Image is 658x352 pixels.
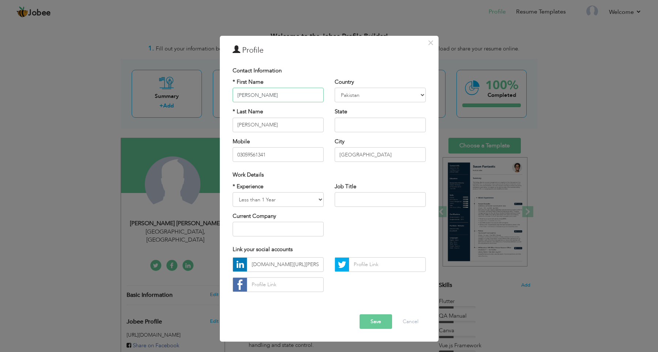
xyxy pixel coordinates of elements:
img: linkedin [233,258,247,272]
label: Current Company [233,212,276,220]
label: Job Title [335,182,356,190]
span: × [428,36,434,49]
input: Profile Link [247,257,324,272]
button: Close [425,37,437,48]
label: Country [335,78,354,86]
input: Profile Link [247,277,324,292]
label: State [335,108,347,116]
input: Profile Link [349,257,426,272]
button: Save [360,314,392,329]
span: Contact Information [233,67,282,74]
label: City [335,138,345,145]
label: Mobile [233,138,250,145]
img: facebook [233,278,247,292]
label: * Last Name [233,108,263,116]
span: Work Details [233,171,264,178]
img: Twitter [335,258,349,272]
label: * Experience [233,182,263,190]
button: Cancel [395,314,426,329]
span: Link your social accounts [233,246,293,253]
h3: Profile [233,45,426,56]
label: * First Name [233,78,263,86]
